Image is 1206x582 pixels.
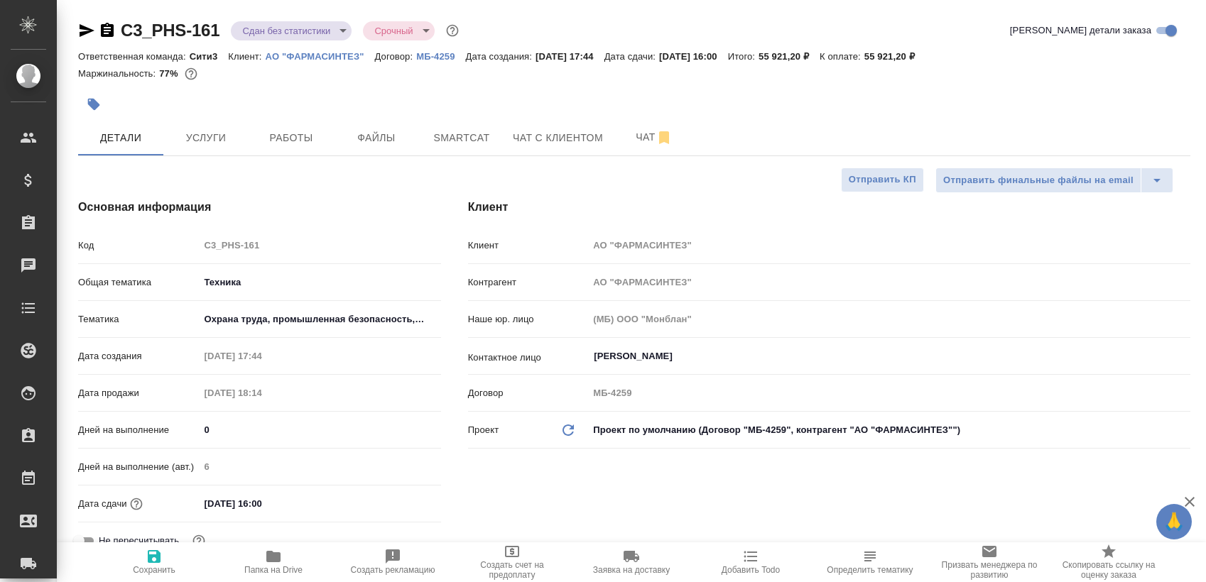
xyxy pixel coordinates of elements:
[87,129,155,147] span: Детали
[943,172,1134,189] span: Отправить финальные файлы на email
[468,386,589,400] p: Договор
[78,51,190,62] p: Ответственная команда:
[513,129,603,147] span: Чат с клиентом
[199,419,441,440] input: ✎ Введи что-нибудь
[99,534,179,548] span: Не пересчитывать
[864,51,925,62] p: 55 921,20 ₽
[1162,507,1186,537] span: 🙏
[452,542,572,582] button: Создать счет на предоплату
[468,238,589,253] p: Клиент
[257,129,325,147] span: Работы
[428,129,496,147] span: Smartcat
[468,423,499,437] p: Проект
[78,68,159,79] p: Маржинальность:
[1183,355,1185,358] button: Open
[536,51,604,62] p: [DATE] 17:44
[133,565,175,575] span: Сохранить
[127,495,146,513] button: Если добавить услуги и заполнить их объемом, то дата рассчитается автоматически
[759,51,820,62] p: 55 921,20 ₽
[99,22,116,39] button: Скопировать ссылку
[691,542,810,582] button: Добавить Todo
[199,493,323,514] input: ✎ Введи что-нибудь
[375,51,417,62] p: Договор:
[190,51,229,62] p: Сити3
[588,272,1190,292] input: Пустое поле
[938,560,1041,580] span: Призвать менеджера по развитию
[199,456,441,477] input: Пустое поле
[121,21,219,40] a: C3_PHS-161
[363,21,434,40] div: Сдан без статистики
[588,235,1190,256] input: Пустое поле
[416,51,465,62] p: МБ-4259
[468,275,589,290] p: Контрагент
[468,312,589,326] p: Наше юр. лицо
[199,307,441,331] div: Охрана труда, промышленная безопасность, экология и стандартизация
[78,386,199,400] p: Дата продажи
[1049,542,1168,582] button: Скопировать ссылку на оценку заказа
[78,312,199,326] p: Тематика
[94,542,214,582] button: Сохранить
[78,22,95,39] button: Скопировать ссылку для ЯМессенджера
[78,497,127,511] p: Дата сдачи
[728,51,759,62] p: Итого:
[849,172,916,188] span: Отправить КП
[468,199,1190,216] h4: Клиент
[231,21,352,40] div: Сдан без статистики
[342,129,411,147] span: Файлы
[78,423,199,437] p: Дней на выполнение
[659,51,728,62] p: [DATE] 16:00
[78,89,109,120] button: Добавить тэг
[588,418,1190,442] div: Проект по умолчанию (Договор "МБ-4259", контрагент "АО "ФАРМАСИНТЕЗ"")
[1156,504,1192,539] button: 🙏
[656,129,673,146] svg: Отписаться
[172,129,240,147] span: Услуги
[935,168,1173,193] div: split button
[416,50,465,62] a: МБ-4259
[199,235,441,256] input: Пустое поле
[1010,23,1151,38] span: [PERSON_NAME] детали заказа
[228,51,265,62] p: Клиент:
[827,565,913,575] span: Определить тематику
[593,565,670,575] span: Заявка на доставку
[266,51,375,62] p: АО "ФАРМАСИНТЕЗ"
[182,65,200,83] button: 10851.85 RUB;
[78,199,411,216] h4: Основная информация
[199,346,323,366] input: Пустое поле
[930,542,1049,582] button: Призвать менеджера по развитию
[199,383,323,403] input: Пустое поле
[588,383,1190,403] input: Пустое поле
[572,542,691,582] button: Заявка на доставку
[351,565,435,575] span: Создать рекламацию
[266,50,375,62] a: АО "ФАРМАСИНТЕЗ"
[199,270,441,295] div: Техника
[604,51,659,62] p: Дата сдачи:
[820,51,864,62] p: К оплате:
[244,565,303,575] span: Папка на Drive
[78,238,199,253] p: Код
[461,560,563,580] span: Создать счет на предоплату
[841,168,924,192] button: Отправить КП
[78,460,199,474] p: Дней на выполнение (авт.)
[620,128,688,146] span: Чат
[370,25,417,37] button: Срочный
[333,542,452,582] button: Создать рекламацию
[468,351,589,365] p: Контактное лицо
[810,542,930,582] button: Определить тематику
[588,309,1190,329] input: Пустое поле
[190,532,208,550] button: Включи, если не хочешь, чтобы указанная дата сдачи изменилась после переставления заказа в 'Подтв...
[238,25,335,37] button: Сдан без статистики
[78,349,199,363] p: Дата создания
[443,21,462,40] button: Доп статусы указывают на важность/срочность заказа
[722,565,780,575] span: Добавить Todo
[466,51,536,62] p: Дата создания:
[78,275,199,290] p: Общая тематика
[214,542,333,582] button: Папка на Drive
[935,168,1141,193] button: Отправить финальные файлы на email
[159,68,181,79] p: 77%
[1058,560,1160,580] span: Скопировать ссылку на оценку заказа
